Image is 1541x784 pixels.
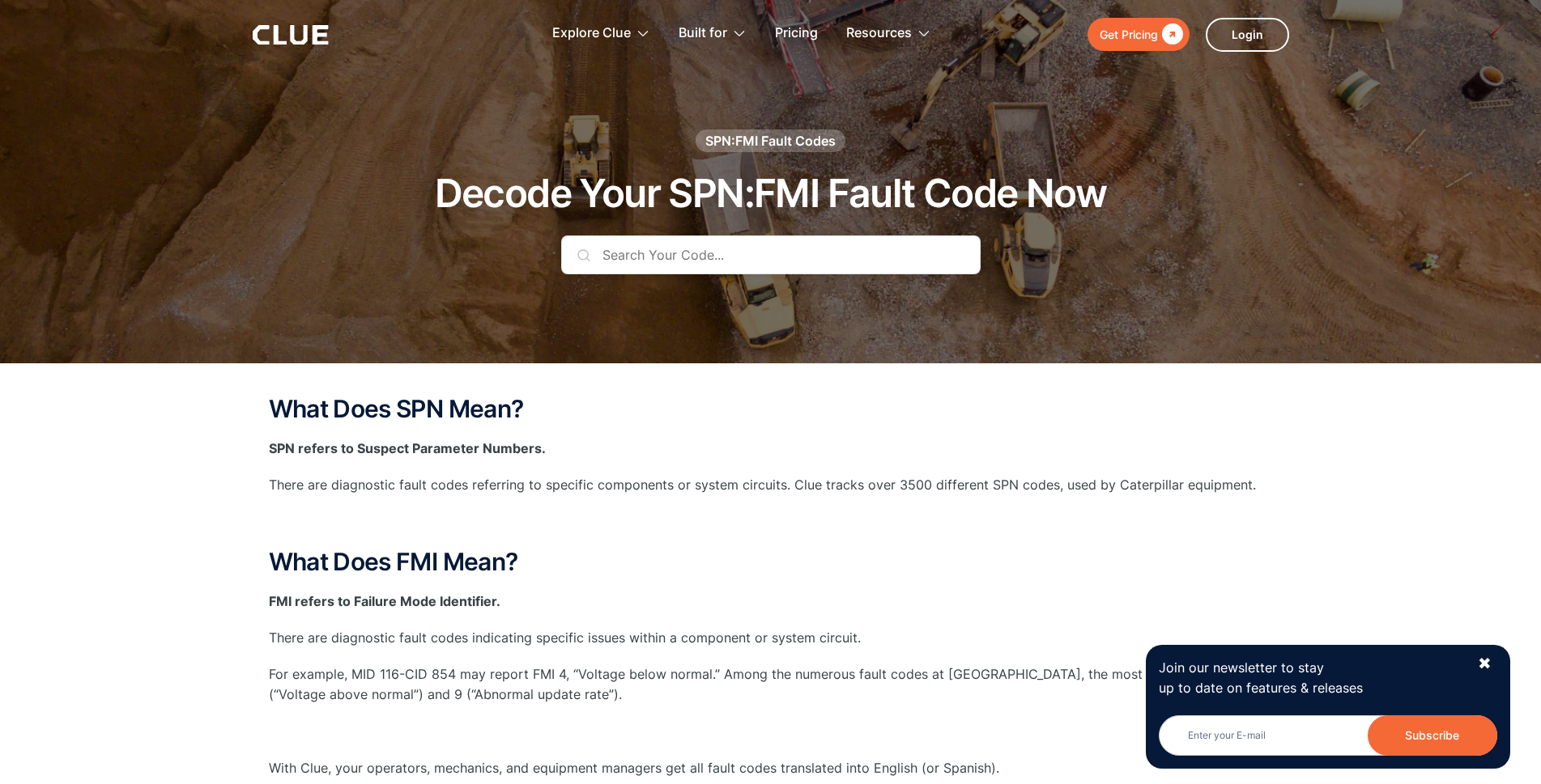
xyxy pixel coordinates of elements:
h1: Decode Your SPN:FMI Fault Code Now [435,172,1107,215]
p: ‍ [269,722,1273,742]
div: Resources [846,8,912,59]
a: Login [1206,18,1289,52]
p: With Clue, your operators, mechanics, and equipment managers get all fault codes translated into ... [269,758,1273,778]
p: Join our newsletter to stay up to date on features & releases [1159,658,1463,698]
h2: What Does FMI Mean? [269,549,1273,575]
p: There are diagnostic fault codes indicating specific issues within a component or system circuit. [269,628,1273,648]
h2: What Does SPN Mean? [269,396,1273,422]
a: Pricing [775,8,818,59]
div: Explore Clue [552,8,631,59]
div: SPN:FMI Fault Codes [705,132,836,150]
div: Get Pricing [1100,24,1158,44]
input: Enter your E-mail [1159,715,1497,756]
strong: FMI refers to Failure Mode Identifier. [269,593,500,609]
p: ‍ [269,512,1273,532]
div: Built for [679,8,727,59]
p: There are diagnostic fault codes referring to specific components or system circuits. Clue tracks... [269,475,1273,495]
div: ✖ [1478,654,1492,674]
a: Get Pricing [1088,18,1190,51]
div:  [1158,24,1183,44]
strong: SPN refers to Suspect Parameter Numbers. [269,440,546,456]
input: Subscribe [1368,715,1497,756]
p: For example, MID 116-CID 854 may report FMI 4, “Voltage below normal.” Among the numerous fault c... [269,664,1273,705]
input: Search Your Code... [561,235,981,274]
